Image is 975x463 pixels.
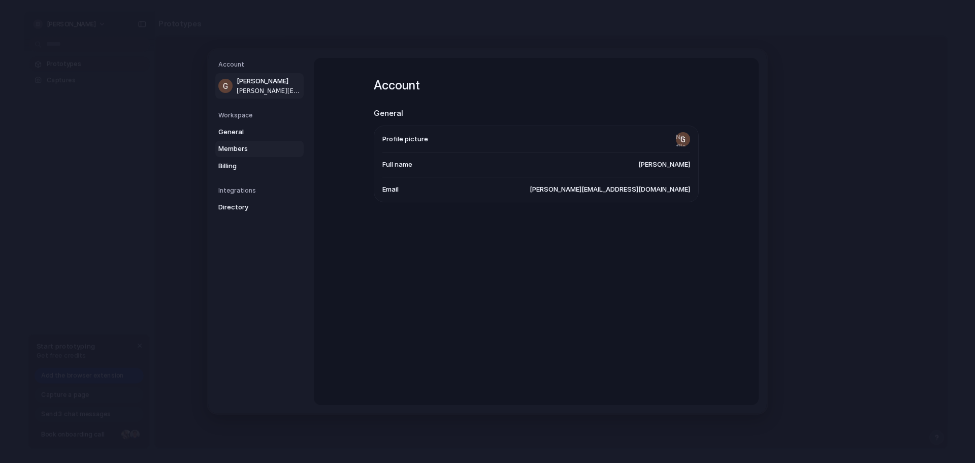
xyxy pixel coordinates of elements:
span: [PERSON_NAME] [638,160,690,170]
a: [PERSON_NAME][PERSON_NAME][EMAIL_ADDRESS][DOMAIN_NAME] [215,73,304,99]
h2: General [374,108,699,119]
span: [PERSON_NAME][EMAIL_ADDRESS][DOMAIN_NAME] [530,184,690,195]
span: Billing [218,161,283,171]
a: Billing [215,158,304,174]
h5: Workspace [218,111,304,120]
span: Directory [218,202,283,212]
span: [PERSON_NAME] [237,76,302,86]
h1: Account [374,76,699,95]
span: Members [218,144,283,154]
a: Members [215,141,304,157]
span: Profile picture [382,134,428,144]
a: Directory [215,199,304,215]
span: Full name [382,160,412,170]
span: General [218,127,283,137]
span: [PERSON_NAME][EMAIL_ADDRESS][DOMAIN_NAME] [237,86,302,96]
h5: Account [218,60,304,69]
span: Email [382,184,399,195]
h5: Integrations [218,186,304,195]
a: General [215,124,304,140]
